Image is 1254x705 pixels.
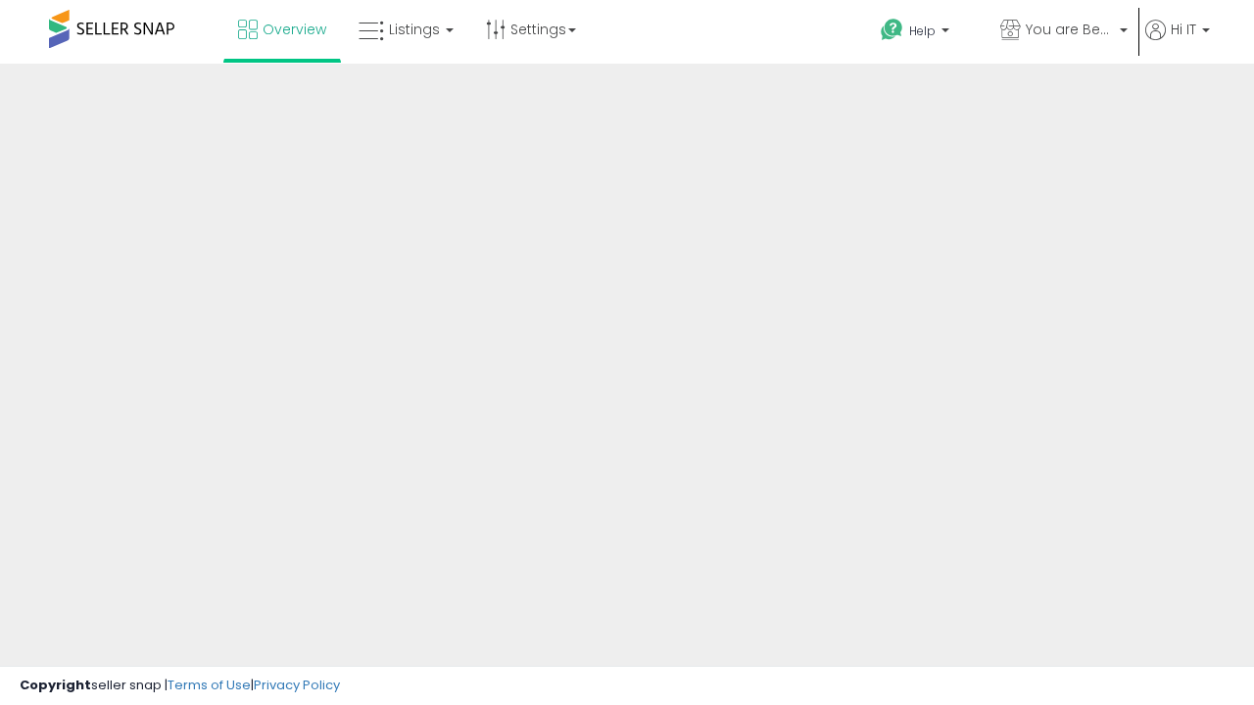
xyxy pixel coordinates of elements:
a: Help [865,3,983,64]
span: You are Beautiful (IT) [1026,20,1114,39]
div: seller snap | | [20,677,340,695]
strong: Copyright [20,676,91,694]
i: Get Help [880,18,904,42]
span: Help [909,23,936,39]
span: Listings [389,20,440,39]
a: Privacy Policy [254,676,340,694]
span: Overview [263,20,326,39]
a: Terms of Use [168,676,251,694]
a: Hi IT [1145,20,1210,64]
span: Hi IT [1171,20,1196,39]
